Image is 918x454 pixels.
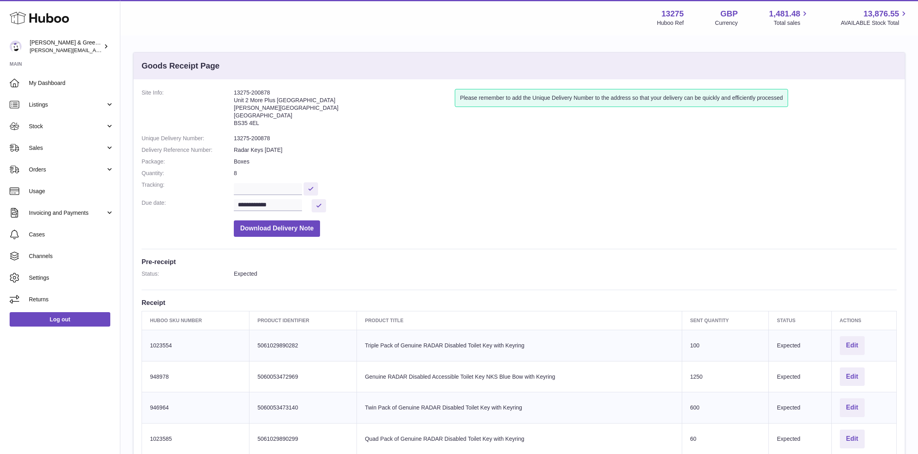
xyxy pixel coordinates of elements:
a: Log out [10,312,110,327]
th: Status [769,311,831,330]
h3: Pre-receipt [142,257,897,266]
strong: GBP [720,8,738,19]
dd: Expected [234,270,897,278]
div: Please remember to add the Unique Delivery Number to the address so that your delivery can be qui... [455,89,788,107]
address: 13275-200878 Unit 2 More Plus [GEOGRAPHIC_DATA] [PERSON_NAME][GEOGRAPHIC_DATA] [GEOGRAPHIC_DATA] ... [234,89,455,131]
th: Sent Quantity [682,311,769,330]
span: Channels [29,252,114,260]
div: [PERSON_NAME] & Green Ltd [30,39,102,54]
td: 1250 [682,361,769,392]
div: Currency [715,19,738,27]
span: Sales [29,144,105,152]
button: Edit [840,430,865,448]
td: 5061029890282 [249,330,357,361]
span: My Dashboard [29,79,114,87]
h3: Receipt [142,298,897,307]
dt: Unique Delivery Number: [142,135,234,142]
a: 13,876.55 AVAILABLE Stock Total [841,8,908,27]
button: Edit [840,336,865,355]
dd: Boxes [234,158,897,165]
span: 13,876.55 [863,8,899,19]
dt: Delivery Reference Number: [142,146,234,154]
dt: Status: [142,270,234,278]
td: Expected [769,361,831,392]
span: Stock [29,123,105,130]
span: Returns [29,296,114,303]
td: 5060053472969 [249,361,357,392]
a: 1,481.48 Total sales [769,8,810,27]
td: Expected [769,330,831,361]
span: Orders [29,166,105,174]
th: Actions [831,311,896,330]
button: Download Delivery Note [234,220,320,237]
dd: Radar Keys [DATE] [234,146,897,154]
th: Huboo SKU Number [142,311,249,330]
td: 600 [682,392,769,424]
dt: Package: [142,158,234,165]
h3: Goods Receipt Page [142,61,220,71]
th: Product title [357,311,682,330]
div: Huboo Ref [657,19,684,27]
button: Edit [840,367,865,386]
dt: Tracking: [142,181,234,195]
span: [PERSON_NAME][EMAIL_ADDRESS][DOMAIN_NAME] [30,47,161,53]
dt: Site Info: [142,89,234,131]
dt: Due date: [142,199,234,212]
button: Edit [840,398,865,417]
dt: Quantity: [142,169,234,177]
td: Twin Pack of Genuine RADAR Disabled Toilet Key with Keyring [357,392,682,424]
strong: 13275 [661,8,684,19]
img: ellen@bluebadgecompany.co.uk [10,40,22,52]
td: Triple Pack of Genuine RADAR Disabled Toilet Key with Keyring [357,330,682,361]
dd: 8 [234,169,897,177]
th: Product Identifier [249,311,357,330]
span: Listings [29,101,105,109]
span: Invoicing and Payments [29,209,105,217]
td: 1023554 [142,330,249,361]
td: 946964 [142,392,249,424]
span: Settings [29,274,114,282]
span: Usage [29,188,114,195]
span: AVAILABLE Stock Total [841,19,908,27]
td: 948978 [142,361,249,392]
dd: 13275-200878 [234,135,897,142]
td: Genuine RADAR Disabled Accessible Toilet Key NKS Blue Bow with Keyring [357,361,682,392]
td: 5060053473140 [249,392,357,424]
span: 1,481.48 [769,8,800,19]
span: Cases [29,231,114,238]
td: Expected [769,392,831,424]
span: Total sales [774,19,809,27]
td: 100 [682,330,769,361]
